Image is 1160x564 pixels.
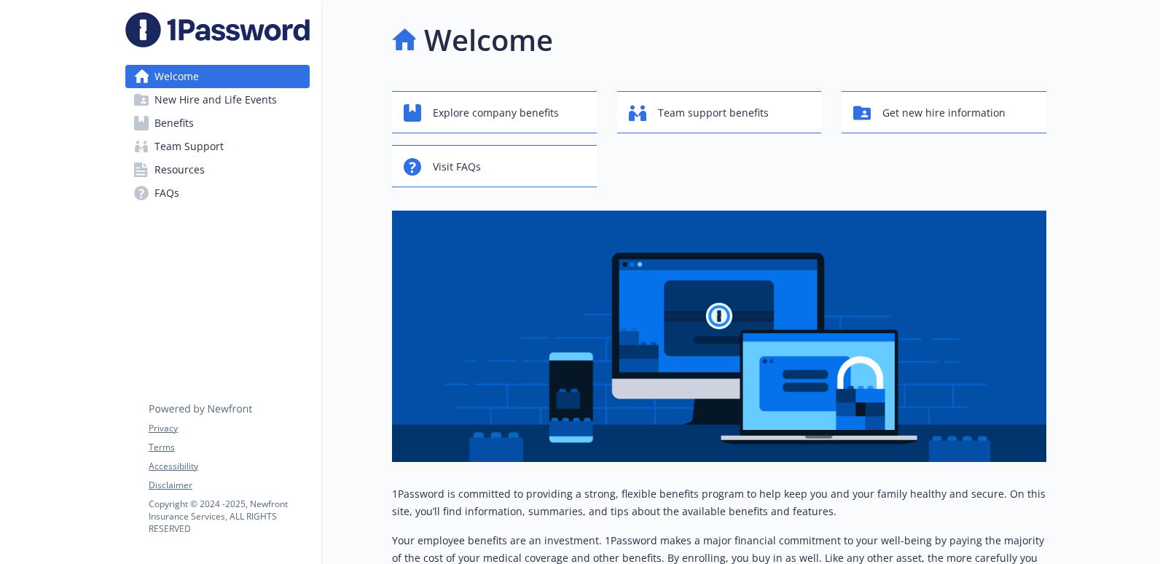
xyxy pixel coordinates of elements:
[658,99,769,127] span: Team support benefits
[617,91,822,133] button: Team support benefits
[149,498,309,535] p: Copyright © 2024 - 2025 , Newfront Insurance Services, ALL RIGHTS RESERVED
[154,88,277,111] span: New Hire and Life Events
[125,181,310,205] a: FAQs
[392,485,1046,520] p: 1Password is committed to providing a strong, flexible benefits program to help keep you and your...
[149,441,309,454] a: Terms
[842,91,1046,133] button: Get new hire information
[154,135,224,158] span: Team Support
[149,422,309,435] a: Privacy
[392,145,597,187] button: Visit FAQs
[154,65,199,88] span: Welcome
[125,65,310,88] a: Welcome
[154,111,194,135] span: Benefits
[392,91,597,133] button: Explore company benefits
[424,18,553,62] h1: Welcome
[149,479,309,492] a: Disclaimer
[125,88,310,111] a: New Hire and Life Events
[154,181,179,205] span: FAQs
[392,211,1046,462] img: overview page banner
[433,153,481,181] span: Visit FAQs
[125,135,310,158] a: Team Support
[154,158,205,181] span: Resources
[125,158,310,181] a: Resources
[433,99,559,127] span: Explore company benefits
[125,111,310,135] a: Benefits
[149,460,309,473] a: Accessibility
[882,99,1006,127] span: Get new hire information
